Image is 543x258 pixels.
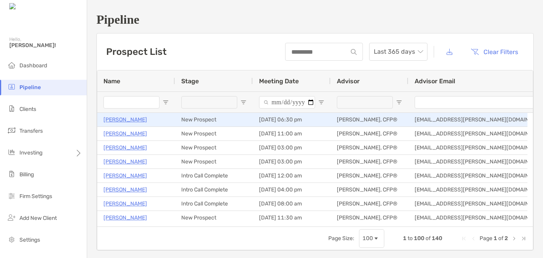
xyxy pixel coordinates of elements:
[103,77,120,85] span: Name
[396,99,402,105] button: Open Filter Menu
[328,235,354,242] div: Page Size:
[7,60,16,70] img: dashboard icon
[96,12,534,27] h1: Pipeline
[19,62,47,69] span: Dashboard
[494,235,497,242] span: 1
[103,157,147,167] a: [PERSON_NAME]
[7,126,16,135] img: transfers icon
[465,43,524,60] button: Clear Filters
[103,213,147,223] a: [PERSON_NAME]
[19,106,36,112] span: Clients
[408,235,413,242] span: to
[9,3,42,11] img: Zoe Logo
[331,141,408,154] div: [PERSON_NAME], CFP®
[426,235,431,242] span: of
[331,155,408,168] div: [PERSON_NAME], CFP®
[259,96,315,109] input: Meeting Date Filter Input
[520,235,527,242] div: Last Page
[19,193,52,200] span: Firm Settings
[103,185,147,195] a: [PERSON_NAME]
[181,77,199,85] span: Stage
[7,104,16,113] img: clients icon
[175,141,253,154] div: New Prospect
[106,46,166,57] h3: Prospect List
[359,229,384,248] div: Page Size
[103,96,159,109] input: Name Filter Input
[331,113,408,126] div: [PERSON_NAME], CFP®
[253,211,331,225] div: [DATE] 11:30 am
[253,141,331,154] div: [DATE] 03:00 pm
[7,82,16,91] img: pipeline icon
[175,127,253,140] div: New Prospect
[253,197,331,211] div: [DATE] 08:00 am
[19,128,43,134] span: Transfers
[7,169,16,179] img: billing icon
[331,183,408,197] div: [PERSON_NAME], CFP®
[432,235,442,242] span: 140
[163,99,169,105] button: Open Filter Menu
[461,235,467,242] div: First Page
[374,43,423,60] span: Last 365 days
[103,171,147,181] a: [PERSON_NAME]
[253,127,331,140] div: [DATE] 11:00 am
[331,127,408,140] div: [PERSON_NAME], CFP®
[331,169,408,183] div: [PERSON_NAME], CFP®
[511,235,517,242] div: Next Page
[240,99,247,105] button: Open Filter Menu
[19,171,34,178] span: Billing
[175,113,253,126] div: New Prospect
[175,211,253,225] div: New Prospect
[175,183,253,197] div: Intro Call Complete
[253,113,331,126] div: [DATE] 06:30 pm
[19,84,41,91] span: Pipeline
[351,49,357,55] img: input icon
[415,77,455,85] span: Advisor Email
[19,237,40,243] span: Settings
[103,115,147,125] a: [PERSON_NAME]
[470,235,476,242] div: Previous Page
[175,169,253,183] div: Intro Call Complete
[480,235,492,242] span: Page
[103,129,147,139] a: [PERSON_NAME]
[337,77,360,85] span: Advisor
[331,197,408,211] div: [PERSON_NAME], CFP®
[331,211,408,225] div: [PERSON_NAME], CFP®
[9,42,82,49] span: [PERSON_NAME]!
[7,147,16,157] img: investing icon
[363,235,373,242] div: 100
[414,235,424,242] span: 100
[253,169,331,183] div: [DATE] 12:00 am
[259,77,299,85] span: Meeting Date
[253,183,331,197] div: [DATE] 04:00 pm
[504,235,508,242] span: 2
[498,235,503,242] span: of
[403,235,406,242] span: 1
[19,215,57,221] span: Add New Client
[103,143,147,153] a: [PERSON_NAME]
[253,155,331,168] div: [DATE] 03:00 pm
[7,191,16,200] img: firm-settings icon
[19,149,42,156] span: Investing
[7,213,16,222] img: add_new_client icon
[175,155,253,168] div: New Prospect
[318,99,324,105] button: Open Filter Menu
[103,199,147,209] a: [PERSON_NAME]
[7,235,16,244] img: settings icon
[175,197,253,211] div: Intro Call Complete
